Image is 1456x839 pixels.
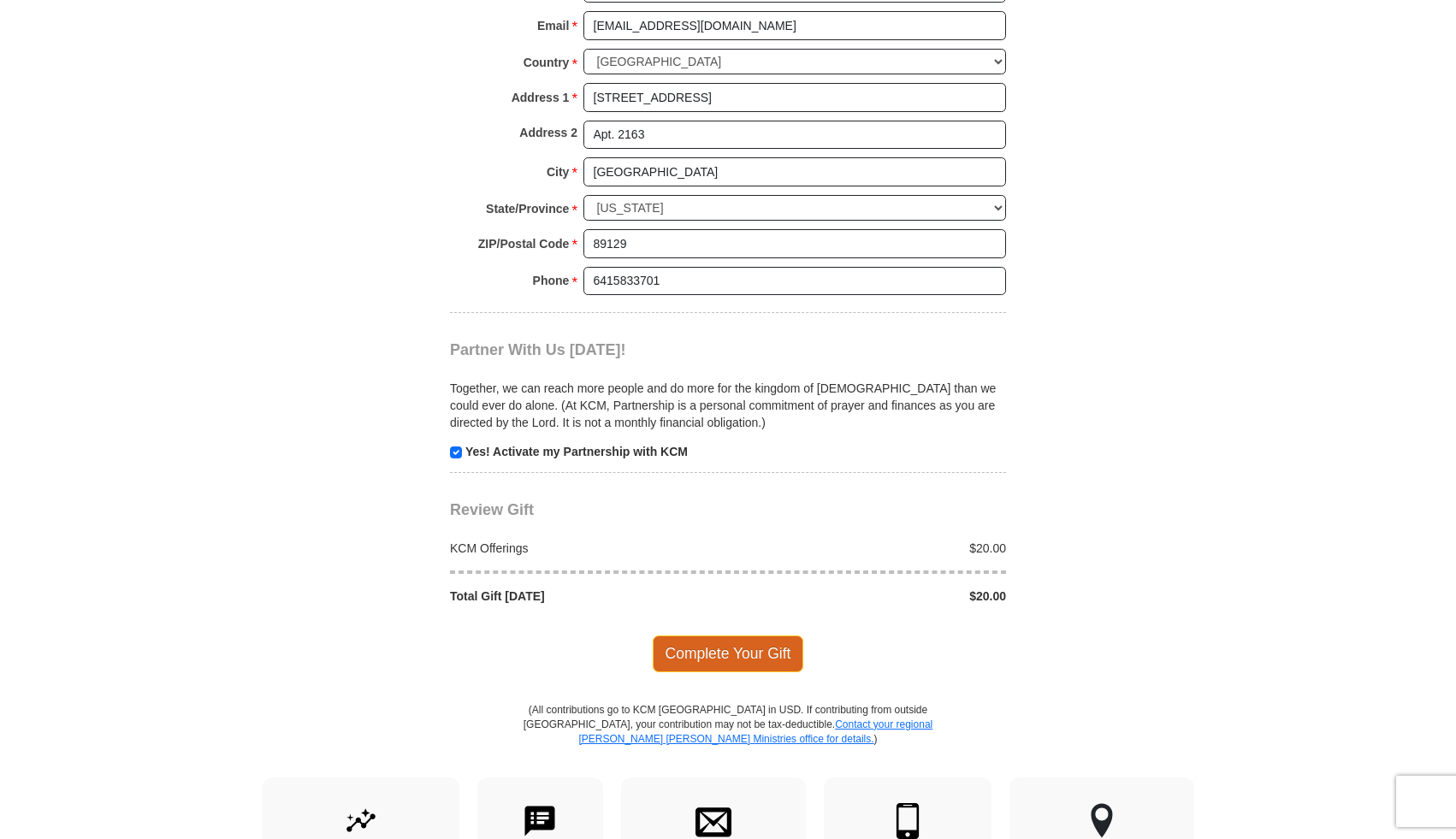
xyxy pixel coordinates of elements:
[523,703,933,777] p: (All contributions go to KCM [GEOGRAPHIC_DATA] in USD. If contributing from outside [GEOGRAPHIC_D...
[478,232,570,256] strong: ZIP/Postal Code
[450,501,534,518] span: Review Gift
[524,50,570,74] strong: Country
[343,803,379,839] img: give-by-stock.svg
[728,540,1015,557] div: $20.00
[533,269,570,292] strong: Phone
[578,718,932,745] a: Contact your regional [PERSON_NAME] [PERSON_NAME] Ministries office for details.
[512,86,570,109] strong: Address 1
[1090,803,1114,839] img: other-region
[890,803,926,839] img: mobile.svg
[695,803,731,839] img: envelope.svg
[547,160,569,184] strong: City
[519,121,577,145] strong: Address 2
[522,803,558,839] img: text-to-give.svg
[450,380,1006,431] p: Together, we can reach more people and do more for the kingdom of [DEMOGRAPHIC_DATA] than we coul...
[450,341,626,358] span: Partner With Us [DATE]!
[486,197,569,221] strong: State/Province
[653,635,804,671] span: Complete Your Gift
[441,588,729,605] div: Total Gift [DATE]
[465,445,688,458] strong: Yes! Activate my Partnership with KCM
[728,588,1015,605] div: $20.00
[537,14,569,38] strong: Email
[441,540,729,557] div: KCM Offerings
